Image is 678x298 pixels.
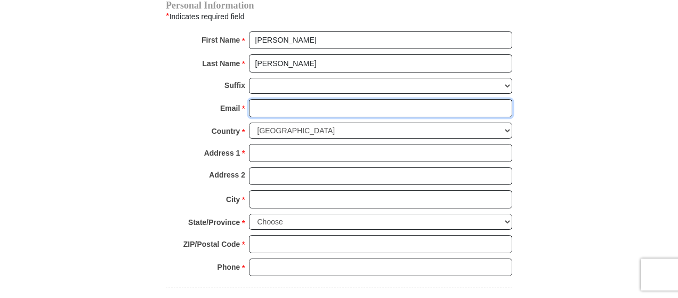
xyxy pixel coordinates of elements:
[203,56,240,71] strong: Last Name
[204,146,240,160] strong: Address 1
[166,1,512,10] h4: Personal Information
[166,10,512,23] div: Indicates required field
[226,192,240,207] strong: City
[217,260,240,275] strong: Phone
[212,124,240,139] strong: Country
[188,215,240,230] strong: State/Province
[209,167,245,182] strong: Address 2
[224,78,245,93] strong: Suffix
[183,237,240,252] strong: ZIP/Postal Code
[220,101,240,116] strong: Email
[201,33,240,47] strong: First Name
